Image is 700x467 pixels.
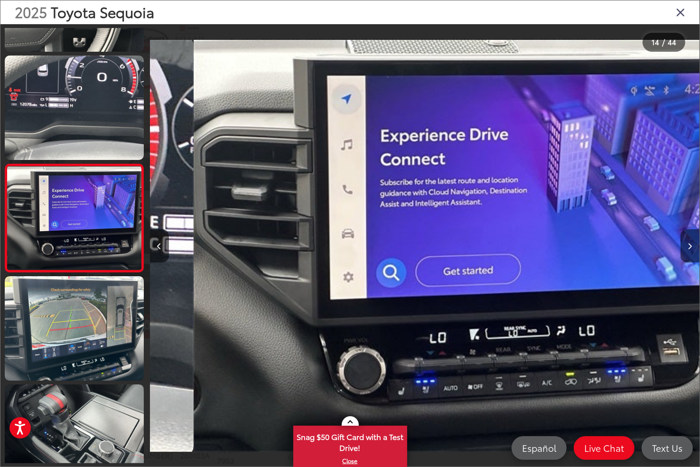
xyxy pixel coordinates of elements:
[574,436,635,460] a: Live Chat
[668,37,676,47] span: 44
[652,37,659,47] span: 14
[3,275,145,382] img: 2025 Toyota Sequoia TRD Pro
[642,436,693,460] a: Text Us
[294,427,406,456] span: Snag $50 Gift Card with a Test Drive!
[647,442,687,454] span: Text Us
[3,55,145,161] img: 2025 Toyota Sequoia TRD Pro
[51,1,154,22] span: Toyota Sequoia
[6,167,142,269] img: 2025 Toyota Sequoia TRD Pro
[512,436,567,460] a: Español
[661,39,666,46] span: /
[517,442,561,454] span: Español
[676,6,685,18] i: Close gallery
[150,229,169,262] button: Previous image
[579,442,629,454] span: Live Chat
[681,229,700,262] button: Next image
[15,1,47,22] span: 2025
